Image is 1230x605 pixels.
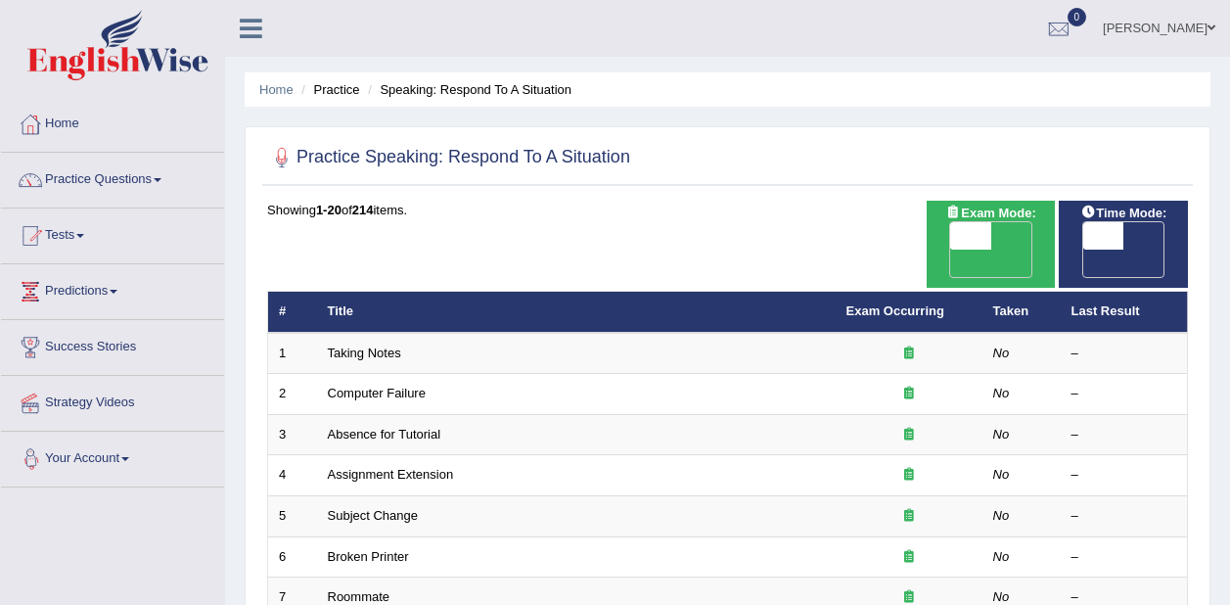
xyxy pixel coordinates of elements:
span: Time Mode: [1072,203,1174,223]
li: Practice [296,80,359,99]
b: 1-20 [316,203,342,217]
div: Exam occurring question [846,345,972,363]
h2: Practice Speaking: Respond To A Situation [267,143,630,172]
em: No [993,467,1010,482]
em: No [993,508,1010,523]
a: Success Stories [1,320,224,369]
a: Computer Failure [328,386,426,400]
div: Showing of items. [267,201,1188,219]
div: – [1071,507,1177,526]
span: 0 [1068,8,1087,26]
td: 6 [268,536,317,578]
a: Taking Notes [328,346,401,360]
a: Assignment Extension [328,467,454,482]
span: Exam Mode: [937,203,1043,223]
div: Exam occurring question [846,385,972,403]
div: – [1071,426,1177,444]
b: 214 [352,203,374,217]
em: No [993,589,1010,604]
div: Exam occurring question [846,507,972,526]
div: – [1071,548,1177,567]
div: – [1071,385,1177,403]
a: Subject Change [328,508,419,523]
th: Last Result [1061,292,1188,333]
th: Title [317,292,836,333]
th: Taken [982,292,1061,333]
div: – [1071,466,1177,485]
a: Practice Questions [1,153,224,202]
a: Absence for Tutorial [328,427,441,442]
div: Exam occurring question [846,548,972,567]
div: – [1071,345,1177,363]
a: Home [1,97,224,146]
a: Roommate [328,589,390,604]
em: No [993,549,1010,564]
li: Speaking: Respond To A Situation [363,80,571,99]
a: Tests [1,209,224,257]
td: 3 [268,414,317,455]
a: Home [259,82,294,97]
a: Broken Printer [328,549,409,564]
td: 2 [268,374,317,415]
th: # [268,292,317,333]
a: Strategy Videos [1,376,224,425]
a: Exam Occurring [846,303,944,318]
td: 1 [268,333,317,374]
em: No [993,386,1010,400]
div: Exam occurring question [846,426,972,444]
div: Show exams occurring in exams [927,201,1056,288]
em: No [993,427,1010,442]
a: Your Account [1,432,224,481]
div: Exam occurring question [846,466,972,485]
td: 4 [268,455,317,496]
td: 5 [268,496,317,537]
em: No [993,346,1010,360]
a: Predictions [1,264,224,313]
